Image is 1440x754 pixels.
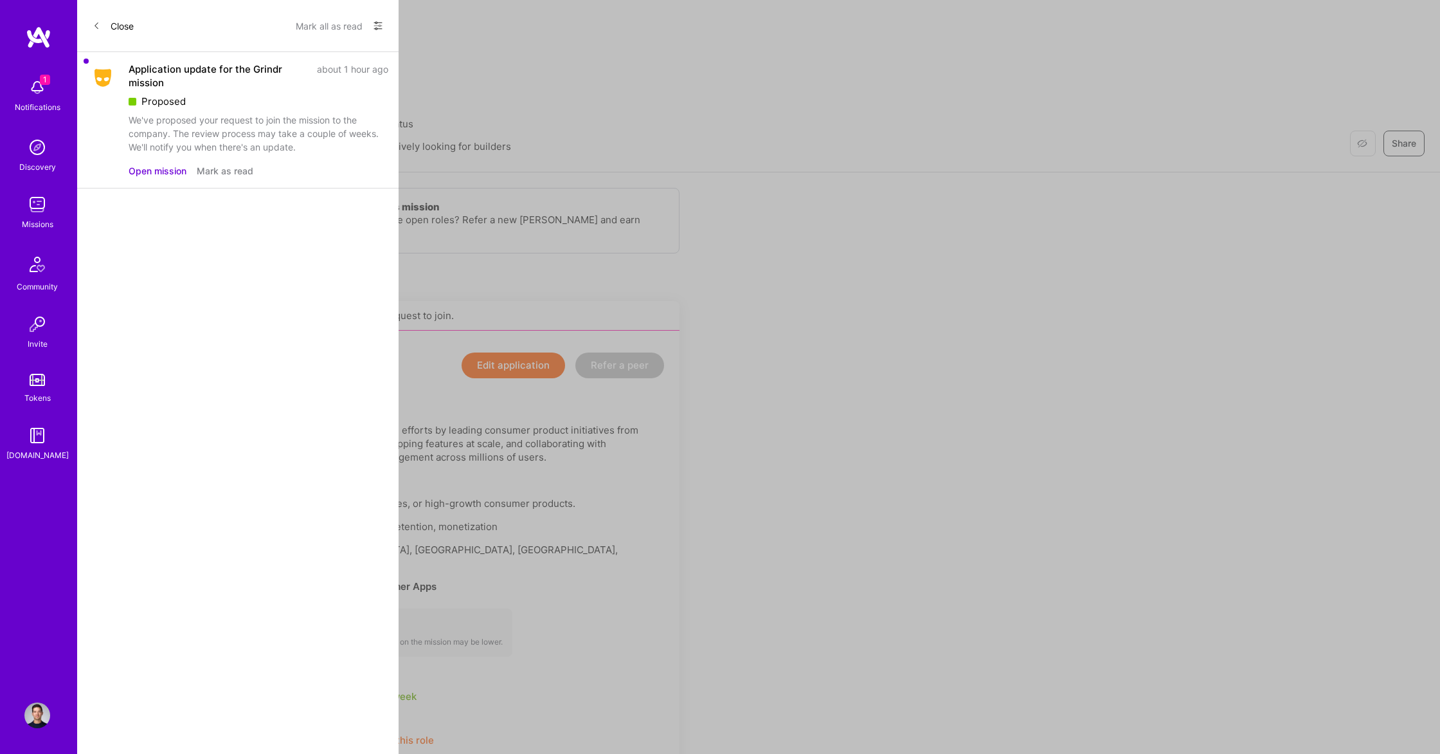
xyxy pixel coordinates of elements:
[129,95,388,108] div: Proposed
[87,66,118,89] img: Company Logo
[22,217,53,231] div: Missions
[24,134,50,160] img: discovery
[21,703,53,728] a: User Avatar
[93,15,134,36] button: Close
[6,448,69,462] div: [DOMAIN_NAME]
[129,62,309,89] div: Application update for the Grindr mission
[30,374,45,386] img: tokens
[317,62,388,89] div: about 1 hour ago
[24,423,50,448] img: guide book
[26,26,51,49] img: logo
[129,113,388,154] div: We've proposed your request to join the mission to the company. The review process may take a cou...
[24,703,50,728] img: User Avatar
[28,337,48,351] div: Invite
[19,160,56,174] div: Discovery
[197,164,253,178] button: Mark as read
[296,15,363,36] button: Mark all as read
[22,249,53,280] img: Community
[24,192,50,217] img: teamwork
[129,164,186,178] button: Open mission
[24,391,51,405] div: Tokens
[24,311,50,337] img: Invite
[17,280,58,293] div: Community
